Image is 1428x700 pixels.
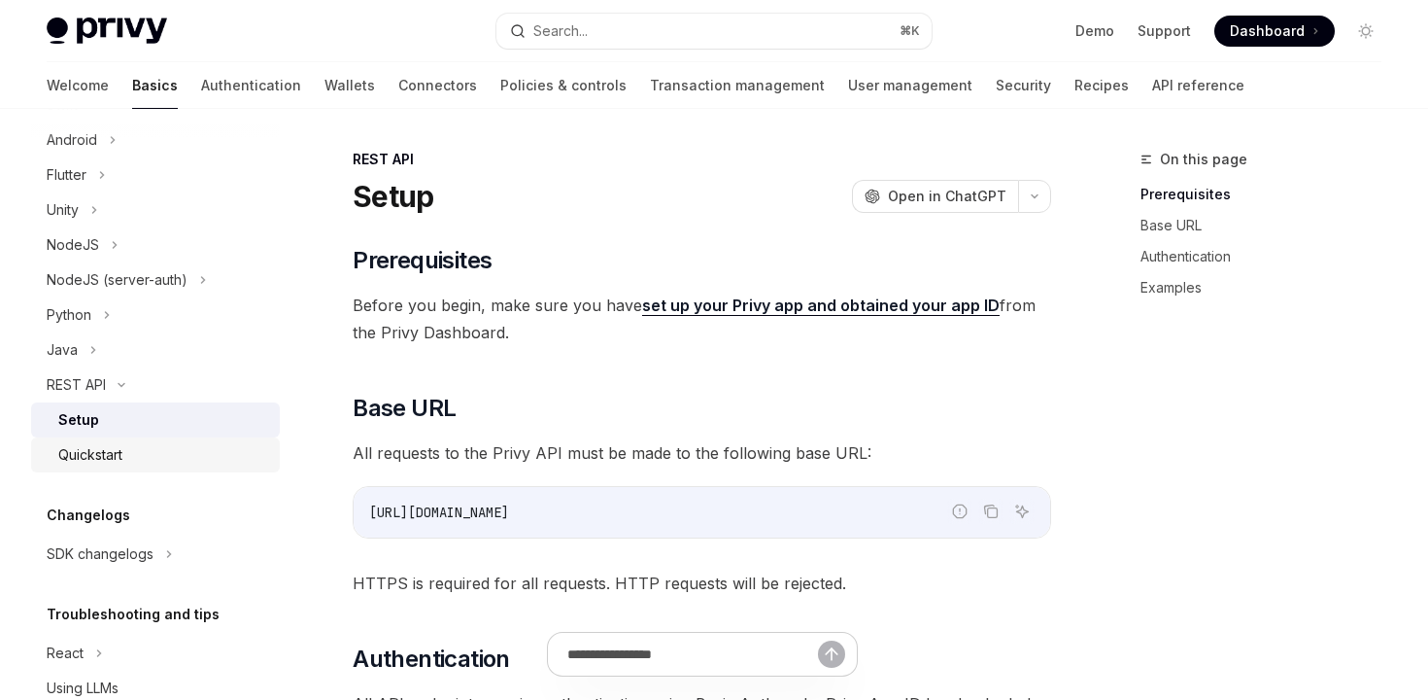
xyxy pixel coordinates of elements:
[642,296,1000,316] a: set up your Privy app and obtained your app ID
[1230,21,1305,41] span: Dashboard
[947,499,972,524] button: Report incorrect code
[47,642,84,665] div: React
[58,443,122,467] div: Quickstart
[47,163,86,187] div: Flutter
[47,373,106,397] div: REST API
[132,62,178,109] a: Basics
[47,677,119,700] div: Using LLMs
[818,641,845,668] button: Send message
[47,233,99,257] div: NodeJS
[47,268,187,292] div: NodeJS (server-auth)
[47,338,78,362] div: Java
[1009,499,1035,524] button: Ask AI
[1140,272,1397,303] a: Examples
[1350,16,1381,47] button: Toggle dark mode
[324,62,375,109] a: Wallets
[1140,179,1397,210] a: Prerequisites
[978,499,1003,524] button: Copy the contents from the code block
[353,292,1051,346] span: Before you begin, make sure you have from the Privy Dashboard.
[201,62,301,109] a: Authentication
[31,437,280,472] a: Quickstart
[852,180,1018,213] button: Open in ChatGPT
[31,402,280,437] a: Setup
[1138,21,1191,41] a: Support
[47,504,130,527] h5: Changelogs
[47,17,167,45] img: light logo
[900,23,920,39] span: ⌘ K
[1160,148,1247,171] span: On this page
[353,150,1051,169] div: REST API
[1074,62,1129,109] a: Recipes
[353,245,492,276] span: Prerequisites
[47,542,153,566] div: SDK changelogs
[1075,21,1114,41] a: Demo
[1214,16,1335,47] a: Dashboard
[398,62,477,109] a: Connectors
[47,198,79,222] div: Unity
[496,14,931,49] button: Search...⌘K
[1152,62,1244,109] a: API reference
[369,504,509,521] span: [URL][DOMAIN_NAME]
[650,62,825,109] a: Transaction management
[996,62,1051,109] a: Security
[888,187,1006,206] span: Open in ChatGPT
[1140,210,1397,241] a: Base URL
[58,408,99,432] div: Setup
[47,62,109,109] a: Welcome
[47,128,97,152] div: Android
[353,570,1051,597] span: HTTPS is required for all requests. HTTP requests will be rejected.
[353,179,433,214] h1: Setup
[353,439,1051,467] span: All requests to the Privy API must be made to the following base URL:
[47,303,91,327] div: Python
[533,19,588,43] div: Search...
[47,603,220,626] h5: Troubleshooting and tips
[353,393,456,424] span: Base URL
[500,62,627,109] a: Policies & controls
[848,62,972,109] a: User management
[1140,241,1397,272] a: Authentication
